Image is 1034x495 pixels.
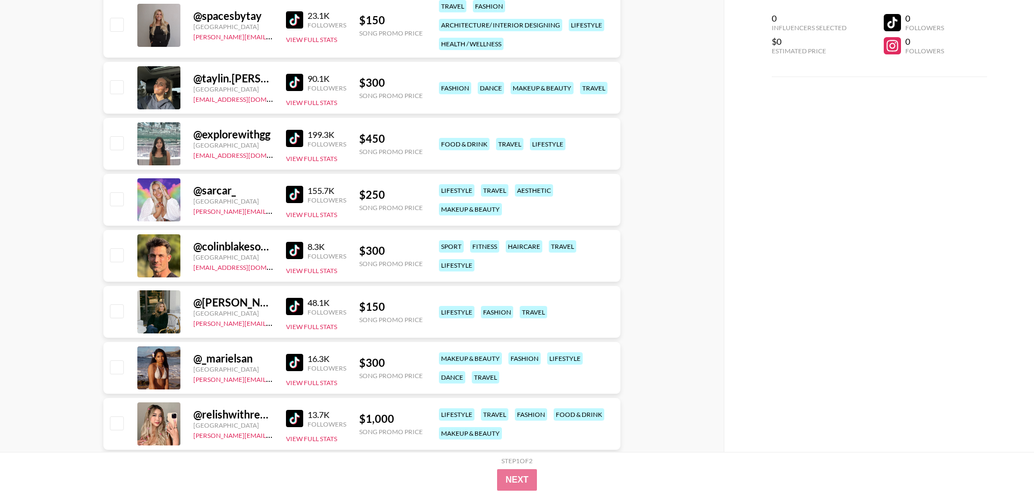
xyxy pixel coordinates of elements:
div: travel [520,306,547,318]
div: Song Promo Price [359,372,423,380]
div: food & drink [439,138,490,150]
div: [GEOGRAPHIC_DATA] [193,141,273,149]
div: Followers [308,420,346,428]
div: Song Promo Price [359,92,423,100]
button: View Full Stats [286,379,337,387]
div: $0 [772,36,847,47]
div: lifestyle [439,306,474,318]
div: travel [472,371,499,384]
img: TikTok [286,130,303,147]
div: makeup & beauty [439,427,502,440]
button: View Full Stats [286,36,337,44]
img: TikTok [286,74,303,91]
div: 16.3K [308,353,346,364]
img: TikTok [286,242,303,259]
div: Followers [308,364,346,372]
div: 0 [772,13,847,24]
div: 199.3K [308,129,346,140]
div: Song Promo Price [359,316,423,324]
div: @ taylin.[PERSON_NAME] [193,72,273,85]
div: [GEOGRAPHIC_DATA] [193,197,273,205]
button: View Full Stats [286,211,337,219]
div: Followers [308,140,346,148]
div: Estimated Price [772,47,847,55]
div: Followers [308,21,346,29]
div: @ _marielsan [193,352,273,365]
div: travel [481,408,508,421]
button: View Full Stats [286,323,337,331]
img: TikTok [286,410,303,427]
button: View Full Stats [286,267,337,275]
div: Followers [905,24,944,32]
div: $ 300 [359,76,423,89]
div: lifestyle [439,408,474,421]
div: [GEOGRAPHIC_DATA] [193,253,273,261]
div: Influencers Selected [772,24,847,32]
div: Followers [308,196,346,204]
div: 90.1K [308,73,346,84]
a: [EMAIL_ADDRESS][DOMAIN_NAME] [193,93,302,103]
div: $ 300 [359,244,423,257]
button: View Full Stats [286,99,337,107]
div: 155.7K [308,185,346,196]
div: travel [496,138,523,150]
button: Next [497,469,537,491]
button: View Full Stats [286,155,337,163]
img: TikTok [286,186,303,203]
div: dance [439,371,465,384]
div: [GEOGRAPHIC_DATA] [193,365,273,373]
div: 23.1K [308,10,346,21]
div: @ relishwithreese [193,408,273,421]
div: Song Promo Price [359,148,423,156]
a: [PERSON_NAME][EMAIL_ADDRESS][PERSON_NAME][DOMAIN_NAME] [193,31,404,41]
div: 8.3K [308,241,346,252]
div: lifestyle [530,138,565,150]
div: lifestyle [439,259,474,271]
div: 48.1K [308,297,346,308]
div: dance [478,82,504,94]
div: 0 [905,13,944,24]
a: [EMAIL_ADDRESS][DOMAIN_NAME] [193,149,302,159]
div: [GEOGRAPHIC_DATA] [193,23,273,31]
div: travel [580,82,607,94]
div: Followers [308,84,346,92]
div: makeup & beauty [511,82,574,94]
div: Step 1 of 2 [501,457,533,465]
div: @ colinblakesonnier [193,240,273,253]
img: TikTok [286,298,303,315]
div: Song Promo Price [359,29,423,37]
div: Followers [308,252,346,260]
div: $ 300 [359,356,423,369]
div: Song Promo Price [359,204,423,212]
a: [PERSON_NAME][EMAIL_ADDRESS][DOMAIN_NAME] [193,429,353,440]
div: lifestyle [569,19,604,31]
div: travel [549,240,576,253]
div: $ 450 [359,132,423,145]
iframe: Drift Widget Chat Controller [980,441,1021,482]
div: Song Promo Price [359,428,423,436]
div: [GEOGRAPHIC_DATA] [193,85,273,93]
div: $ 250 [359,188,423,201]
div: aesthetic [515,184,553,197]
a: [PERSON_NAME][EMAIL_ADDRESS][DOMAIN_NAME] [193,205,353,215]
div: food & drink [554,408,604,421]
a: [EMAIL_ADDRESS][DOMAIN_NAME] [193,261,302,271]
div: [GEOGRAPHIC_DATA] [193,309,273,317]
div: makeup & beauty [439,352,502,365]
div: 13.7K [308,409,346,420]
div: travel [481,184,508,197]
img: TikTok [286,11,303,29]
div: [GEOGRAPHIC_DATA] [193,421,273,429]
a: [PERSON_NAME][EMAIL_ADDRESS][DOMAIN_NAME] [193,373,353,384]
div: lifestyle [547,352,583,365]
div: Song Promo Price [359,260,423,268]
div: $ 150 [359,300,423,313]
button: View Full Stats [286,435,337,443]
div: fashion [515,408,547,421]
div: fashion [508,352,541,365]
div: sport [439,240,464,253]
div: Followers [905,47,944,55]
img: TikTok [286,354,303,371]
div: $ 1,000 [359,412,423,426]
div: @ spacesbytay [193,9,273,23]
